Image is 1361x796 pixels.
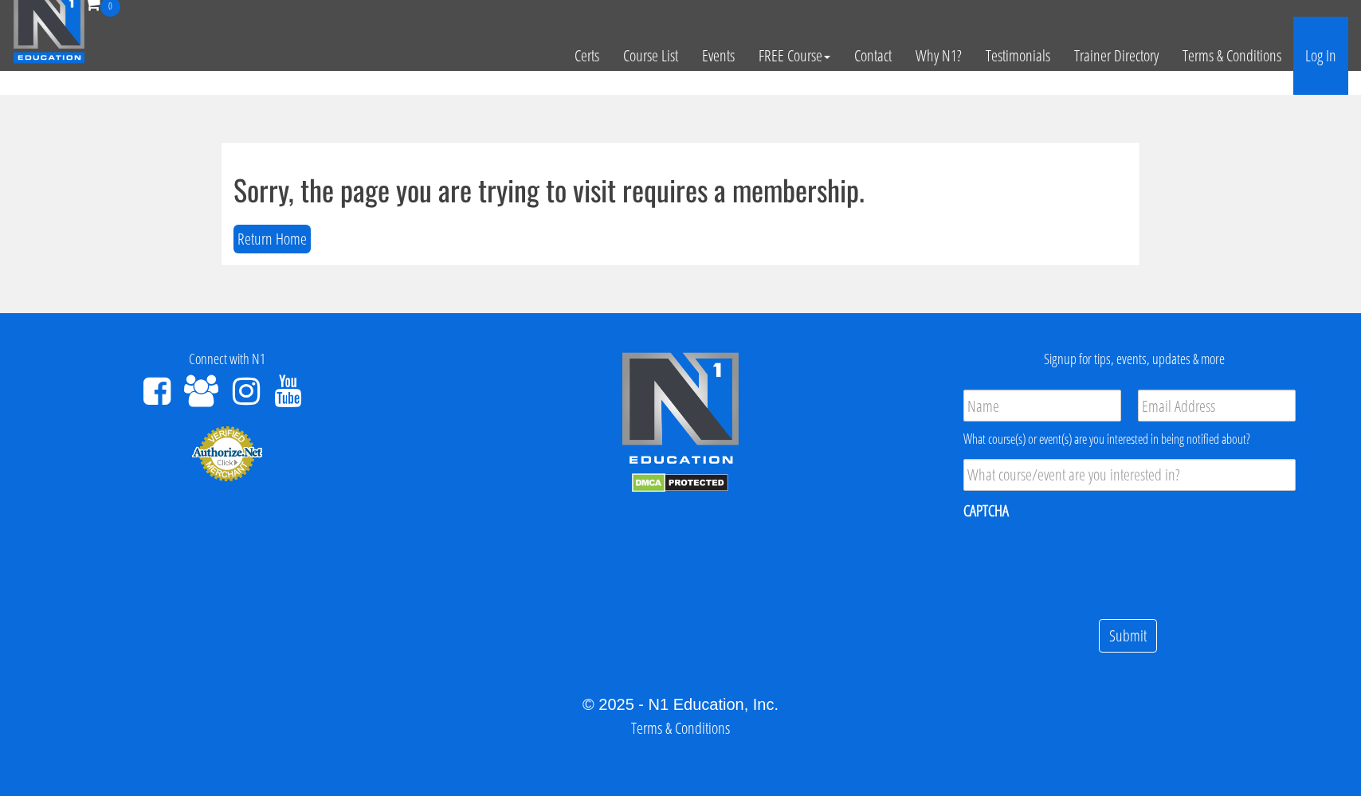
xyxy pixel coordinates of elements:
[632,473,728,492] img: DMCA.com Protection Status
[12,692,1349,716] div: © 2025 - N1 Education, Inc.
[611,17,690,95] a: Course List
[631,717,730,739] a: Terms & Conditions
[1062,17,1171,95] a: Trainer Directory
[904,17,974,95] a: Why N1?
[1099,619,1157,653] input: Submit
[1138,390,1296,422] input: Email Address
[1171,17,1293,95] a: Terms & Conditions
[1293,17,1348,95] a: Log In
[974,17,1062,95] a: Testimonials
[690,17,747,95] a: Events
[842,17,904,95] a: Contact
[963,531,1206,594] iframe: reCAPTCHA
[963,429,1296,449] div: What course(s) or event(s) are you interested in being notified about?
[963,390,1121,422] input: Name
[233,174,1128,206] h1: Sorry, the page you are trying to visit requires a membership.
[920,351,1349,367] h4: Signup for tips, events, updates & more
[747,17,842,95] a: FREE Course
[563,17,611,95] a: Certs
[963,459,1296,491] input: What course/event are you interested in?
[191,425,263,482] img: Authorize.Net Merchant - Click to Verify
[12,351,441,367] h4: Connect with N1
[621,351,740,469] img: n1-edu-logo
[963,500,1009,521] label: CAPTCHA
[233,225,311,254] button: Return Home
